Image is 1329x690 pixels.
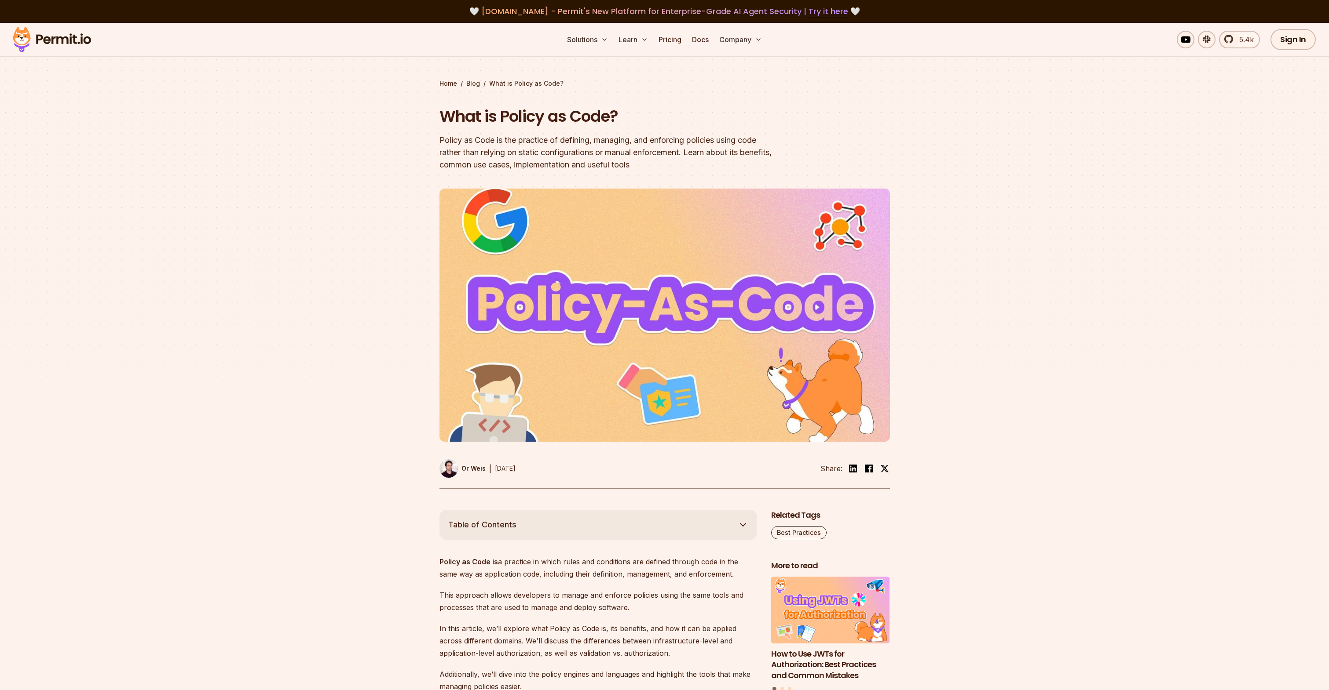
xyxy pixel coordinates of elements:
[655,31,685,48] a: Pricing
[771,510,890,521] h2: Related Tags
[439,134,777,171] div: Policy as Code is the practice of defining, managing, and enforcing policies using code rather th...
[564,31,611,48] button: Solutions
[809,6,848,17] a: Try it here
[771,560,890,571] h2: More to read
[439,459,486,478] a: Or Weis
[461,464,486,473] p: Or Weis
[848,463,858,474] img: linkedin
[771,577,890,681] li: 1 of 3
[439,459,458,478] img: Or Weis
[1270,29,1316,50] a: Sign In
[439,79,890,88] div: / /
[489,463,491,474] div: |
[439,557,498,566] strong: Policy as Code is
[439,510,757,540] button: Table of Contents
[495,465,516,472] time: [DATE]
[439,589,757,614] p: This approach allows developers to manage and enforce policies using the same tools and processes...
[466,79,480,88] a: Blog
[21,5,1308,18] div: 🤍 🤍
[1219,31,1260,48] a: 5.4k
[880,464,889,473] img: twitter
[771,577,890,681] a: How to Use JWTs for Authorization: Best Practices and Common MistakesHow to Use JWTs for Authoriz...
[439,105,777,127] h1: What is Policy as Code?
[615,31,652,48] button: Learn
[439,79,457,88] a: Home
[771,577,890,643] img: How to Use JWTs for Authorization: Best Practices and Common Mistakes
[448,519,516,531] span: Table of Contents
[9,25,95,54] img: Permit logo
[771,649,890,681] h3: How to Use JWTs for Authorization: Best Practices and Common Mistakes
[439,556,757,580] p: a practice in which rules and conditions are defined through code in the same way as application ...
[439,622,757,659] p: In this article, we’ll explore what Policy as Code is, its benefits, and how it can be applied ac...
[688,31,712,48] a: Docs
[716,31,765,48] button: Company
[771,526,827,539] a: Best Practices
[820,463,842,474] li: Share:
[1234,34,1254,45] span: 5.4k
[864,463,874,474] img: facebook
[481,6,848,17] span: [DOMAIN_NAME] - Permit's New Platform for Enterprise-Grade AI Agent Security |
[439,189,890,442] img: What is Policy as Code?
